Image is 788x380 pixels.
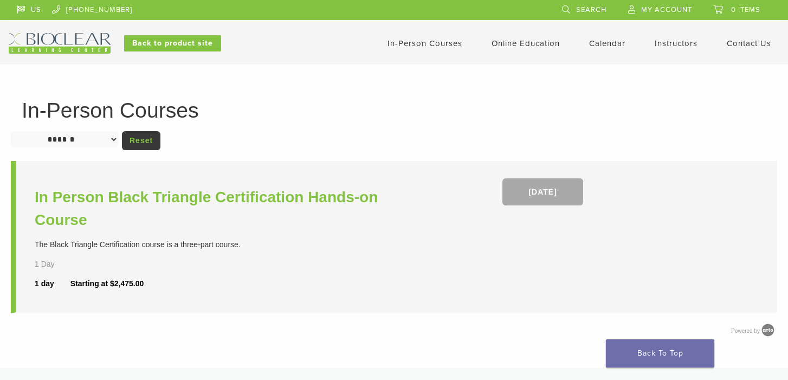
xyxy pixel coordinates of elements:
[122,131,160,150] a: Reset
[387,38,462,48] a: In-Person Courses
[760,322,776,338] img: Arlo training & Event Software
[35,186,397,231] a: In Person Black Triangle Certification Hands-on Course
[606,339,714,368] a: Back To Top
[35,259,89,270] div: 1 Day
[731,5,760,14] span: 0 items
[124,35,221,51] a: Back to product site
[9,33,111,54] img: Bioclear
[492,38,560,48] a: Online Education
[727,38,771,48] a: Contact Us
[502,178,583,205] a: [DATE]
[35,239,397,250] div: The Black Triangle Certification course is a three-part course.
[641,5,692,14] span: My Account
[589,38,625,48] a: Calendar
[731,328,777,334] a: Powered by
[22,100,766,121] h1: In-Person Courses
[70,278,144,289] div: Starting at $2,475.00
[35,278,70,289] div: 1 day
[655,38,697,48] a: Instructors
[576,5,606,14] span: Search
